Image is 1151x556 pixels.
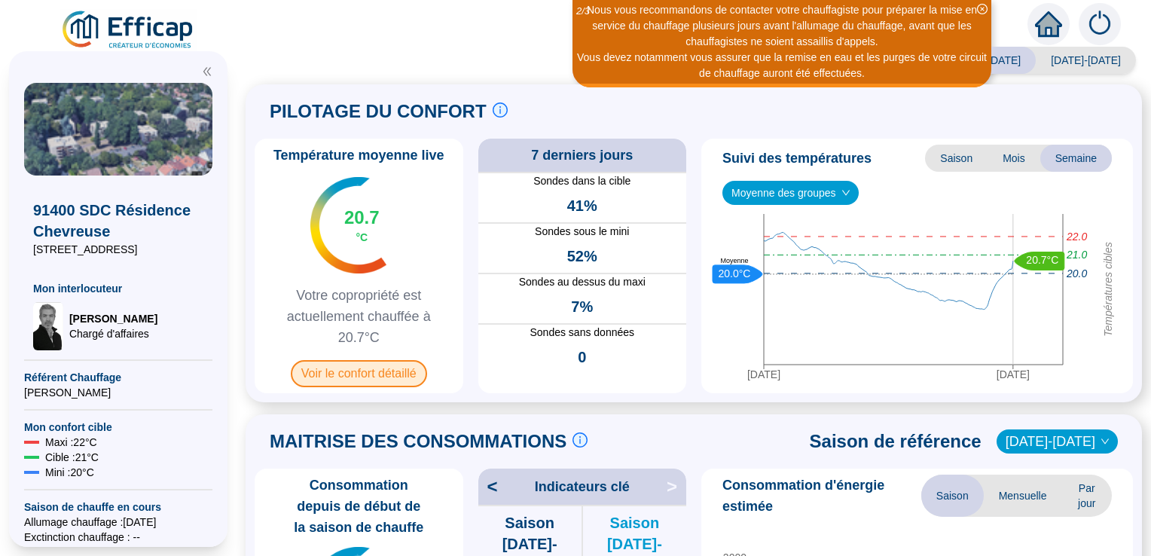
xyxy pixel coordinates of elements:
[478,224,687,240] span: Sondes sous le mini
[997,368,1030,380] tspan: [DATE]
[810,429,982,454] span: Saison de référence
[531,145,633,166] span: 7 derniers jours
[572,432,588,448] span: info-circle
[571,296,593,317] span: 7%
[264,145,453,166] span: Température moyenne live
[722,475,921,517] span: Consommation d'énergie estimée
[567,195,597,216] span: 41%
[261,285,457,348] span: Votre copropriété est actuellement chauffée à 20.7°C
[45,450,99,465] span: Cible : 21 °C
[722,148,872,169] span: Suivi des températures
[535,476,630,497] span: Indicateurs clé
[478,325,687,341] span: Sondes sans données
[1079,3,1121,45] img: alerts
[1006,430,1109,453] span: 2022-2023
[925,145,988,172] span: Saison
[719,267,751,279] text: 20.0°C
[478,475,498,499] span: <
[291,360,427,387] span: Voir le confort détaillé
[33,242,203,257] span: [STREET_ADDRESS]
[921,475,984,517] span: Saison
[747,368,780,380] tspan: [DATE]
[33,302,63,350] img: Chargé d'affaires
[1101,437,1110,446] span: down
[344,206,380,230] span: 20.7
[270,429,566,454] span: MAITRISE DES CONSOMMATIONS
[667,475,686,499] span: >
[1066,249,1087,261] tspan: 21.0
[24,420,212,435] span: Mon confort cible
[1026,254,1058,266] text: 20.7°C
[270,99,487,124] span: PILOTAGE DU CONFORT
[1066,267,1087,279] tspan: 20.0
[567,246,597,267] span: 52%
[1102,242,1114,337] tspan: Températures cibles
[33,281,203,296] span: Mon interlocuteur
[24,370,212,385] span: Référent Chauffage
[356,230,368,245] span: °C
[575,50,989,81] div: Vous devez notamment vous assurer que la remise en eau et les purges de votre circuit de chauffag...
[1040,145,1112,172] span: Semaine
[493,102,508,118] span: info-circle
[202,66,212,77] span: double-left
[1036,47,1136,74] span: [DATE]-[DATE]
[841,188,850,197] span: down
[45,435,97,450] span: Maxi : 22 °C
[720,256,748,264] text: Moyenne
[578,347,586,368] span: 0
[24,499,212,515] span: Saison de chauffe en cours
[310,177,386,273] img: indicateur températures
[984,475,1062,517] span: Mensuelle
[24,530,212,545] span: Exctinction chauffage : --
[731,182,850,204] span: Moyenne des groupes
[478,173,687,189] span: Sondes dans la cible
[1066,231,1087,243] tspan: 22.0
[60,9,197,51] img: efficap energie logo
[478,274,687,290] span: Sondes au dessus du maxi
[977,4,988,14] span: close-circle
[575,2,989,50] div: Nous vous recommandons de contacter votre chauffagiste pour préparer la mise en service du chauff...
[69,311,157,326] span: [PERSON_NAME]
[33,200,203,242] span: 91400 SDC Résidence Chevreuse
[45,465,94,480] span: Mini : 20 °C
[1035,11,1062,38] span: home
[261,475,457,538] span: Consommation depuis de début de la saison de chauffe
[576,5,590,17] i: 2 / 3
[24,385,212,400] span: [PERSON_NAME]
[69,326,157,341] span: Chargé d'affaires
[1062,475,1113,517] span: Par jour
[988,145,1040,172] span: Mois
[24,515,212,530] span: Allumage chauffage : [DATE]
